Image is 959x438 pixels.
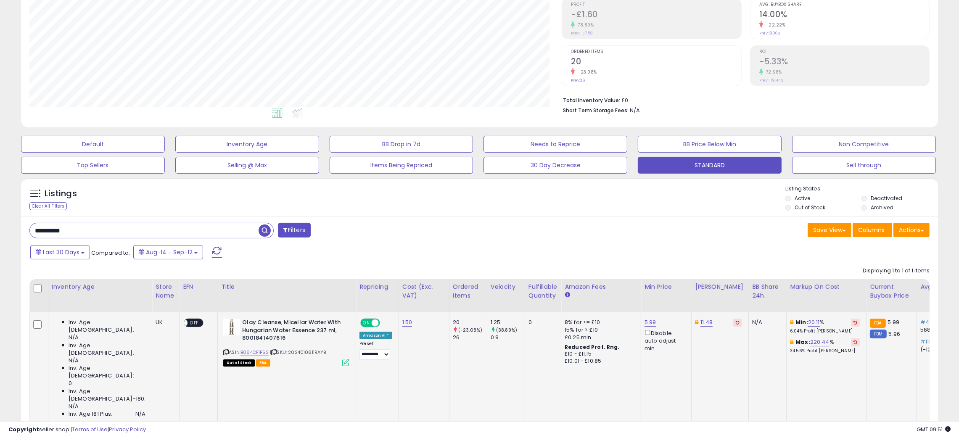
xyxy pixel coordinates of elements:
button: Needs to Reprice [483,136,627,153]
span: N/A [69,357,79,364]
h5: Listings [45,188,77,200]
a: 5.99 [645,318,656,327]
div: 26 [453,334,487,341]
div: Amazon AI * [359,332,392,339]
a: 20.11 [808,318,820,327]
div: 8% for <= £10 [565,319,634,326]
small: Prev: -19.44% [759,78,783,83]
div: N/A [752,319,780,326]
button: Sell through [792,157,936,174]
span: #49,746 [920,318,944,326]
small: FBM [870,330,886,338]
span: Compared to: [91,249,130,257]
div: 0.9 [491,334,525,341]
span: Inv. Age [DEMOGRAPHIC_DATA]: [69,342,145,357]
span: N/A [69,334,79,341]
span: N/A [630,106,640,114]
small: -22.22% [763,22,786,28]
div: 20 [453,319,487,326]
button: BB Price Below Min [638,136,782,153]
small: Prev: -£7.58 [571,31,592,36]
small: (38.89%) [496,327,517,333]
strong: Copyright [8,425,39,433]
div: UK [156,319,173,326]
h2: -5.33% [759,57,929,68]
div: Min Price [645,282,688,291]
h2: 20 [571,57,741,68]
small: Prev: 18.00% [759,31,780,36]
button: Save View [808,223,851,237]
small: Prev: 26 [571,78,585,83]
span: Inv. Age [DEMOGRAPHIC_DATA]: [69,319,145,334]
a: 1.50 [402,318,412,327]
div: ASIN: [223,319,349,365]
div: Displaying 1 to 1 of 1 items [863,267,930,275]
span: Inv. Age 181 Plus: [69,410,113,418]
button: Columns [853,223,892,237]
div: 15% for > £10 [565,326,634,334]
b: Min: [795,318,808,326]
button: STANDARD [638,157,782,174]
h2: -£1.60 [571,10,741,21]
span: Aug-14 - Sep-12 [146,248,193,256]
div: 1.25 [491,319,525,326]
b: Short Term Storage Fees: [563,107,629,114]
span: 2025-10-14 09:51 GMT [917,425,951,433]
div: £10.01 - £10.85 [565,358,634,365]
span: Last 30 Days [43,248,79,256]
label: Archived [871,204,893,211]
div: % [790,319,860,334]
a: 11.48 [700,318,713,327]
button: Actions [893,223,930,237]
div: 0 [528,319,555,326]
small: -23.08% [575,69,597,75]
button: Non Competitive [792,136,936,153]
small: 72.58% [763,69,782,75]
img: 41o1Qds0NXL._SL40_.jpg [223,319,240,335]
span: ON [361,319,372,327]
div: seller snap | | [8,426,146,434]
div: [PERSON_NAME] [695,282,745,291]
div: Fulfillable Quantity [528,282,557,300]
div: Repricing [359,282,395,291]
div: £0.25 min [565,334,634,341]
button: Top Sellers [21,157,165,174]
div: Amazon Fees [565,282,637,291]
small: 78.89% [575,22,594,28]
b: Max: [795,338,810,346]
button: Last 30 Days [30,245,90,259]
span: FBA [256,359,270,367]
span: | SKU: 2024010811RAYB [270,349,326,356]
span: 5.96 [889,330,901,338]
b: Olay Cleanse, Micellar Water With Hungarian Water Essence 237 ml, 8001841407616 [242,319,344,344]
p: Listing States: [785,185,938,193]
span: 0 [69,380,72,387]
span: Profit [571,3,741,7]
span: Avg. Buybox Share [759,3,929,7]
div: Cost (Exc. VAT) [402,282,446,300]
label: Deactivated [871,195,902,202]
small: (-23.08%) [458,327,482,333]
th: The percentage added to the cost of goods (COGS) that forms the calculator for Min & Max prices. [787,279,867,312]
a: Terms of Use [72,425,108,433]
span: Inv. Age [DEMOGRAPHIC_DATA]: [69,364,145,380]
div: Inventory Age [52,282,148,291]
button: BB Drop in 7d [330,136,473,153]
b: Reduced Prof. Rng. [565,343,620,351]
button: Items Being Repriced [330,157,473,174]
div: Velocity [491,282,521,291]
span: OFF [188,319,201,327]
div: Store Name [156,282,176,300]
div: Preset: [359,341,392,359]
span: OFF [379,319,392,327]
button: Inventory Age [175,136,319,153]
button: Selling @ Max [175,157,319,174]
button: Aug-14 - Sep-12 [133,245,203,259]
span: Columns [858,226,885,234]
div: EFN [183,282,214,291]
span: All listings that are currently out of stock and unavailable for purchase on Amazon [223,359,255,367]
label: Active [795,195,810,202]
div: Markup on Cost [790,282,863,291]
span: N/A [69,403,79,410]
span: Ordered Items [571,50,741,54]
